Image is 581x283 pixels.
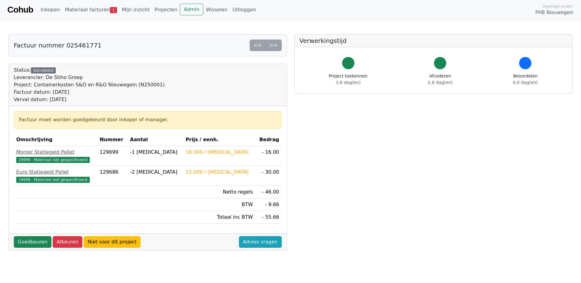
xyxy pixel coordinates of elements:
td: 129699 [97,146,127,166]
span: 29999 - Materiaal niet gespecificeerd [16,177,90,183]
a: Cohub [7,2,33,17]
a: Projecten [152,4,180,16]
span: 2.8 dag(en) [428,80,453,85]
span: 3.6 dag(en) [336,80,360,85]
th: Nummer [97,134,127,146]
div: Monier Statiegeld Pallet [16,149,95,156]
span: Ingelogd onder: [542,3,574,9]
div: -1 [MEDICAL_DATA] [130,149,181,156]
div: Afcoderen [428,73,453,86]
a: Uitloggen [230,4,258,16]
div: Status: [14,66,165,103]
span: PHB Nieuwegein [535,9,574,16]
a: Euro Statiegeld Pallet29999 - Materiaal niet gespecificeerd [16,168,95,183]
a: Materiaal facturen1 [62,4,119,16]
td: - 9.66 [255,198,282,211]
span: 0.0 dag(en) [513,80,538,85]
a: Wisselen [203,4,230,16]
th: Omschrijving [14,134,97,146]
div: Beoordelen [513,73,538,86]
div: -2 [MEDICAL_DATA] [130,168,181,176]
div: Leverancier: De Stiho Groep [14,74,165,81]
td: - 30.00 [255,166,282,186]
td: 129686 [97,166,127,186]
div: Project: Containerkosten S&O en R&O Nieuwegein (N250001) [14,81,165,89]
td: Netto regels [183,186,255,198]
div: Factuur datum: [DATE] [14,89,165,96]
a: Monier Statiegeld Pallet29999 - Materiaal niet gespecificeerd [16,149,95,163]
span: 29999 - Materiaal niet gespecificeerd [16,157,90,163]
div: Gecodeerd [31,67,56,74]
h5: Factuur nummer 025461771 [14,42,101,49]
td: Totaal inc BTW [183,211,255,224]
div: Project toekennen [329,73,368,86]
a: Afkeuren [53,236,82,248]
th: Aantal [127,134,183,146]
td: - 46.00 [255,186,282,198]
div: Verval datum: [DATE] [14,96,165,103]
div: Factuur moet worden goedgekeurd door inkoper of manager. [19,116,277,123]
div: 16.000 / [MEDICAL_DATA] [186,149,253,156]
a: Inkopen [38,4,62,16]
a: Advies vragen [239,236,282,248]
h5: Verwerkingstijd [300,37,568,44]
td: - 55.66 [255,211,282,224]
th: Bedrag [255,134,282,146]
a: Niet voor dit project [84,236,141,248]
th: Prijs / eenh. [183,134,255,146]
div: Euro Statiegeld Pallet [16,168,95,176]
a: Mijn inzicht [119,4,152,16]
span: 1 [110,7,117,13]
td: - 16.00 [255,146,282,166]
div: 15.000 / [MEDICAL_DATA] [186,168,253,176]
td: BTW [183,198,255,211]
a: Goedkeuren [14,236,51,248]
a: Admin [180,4,203,15]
